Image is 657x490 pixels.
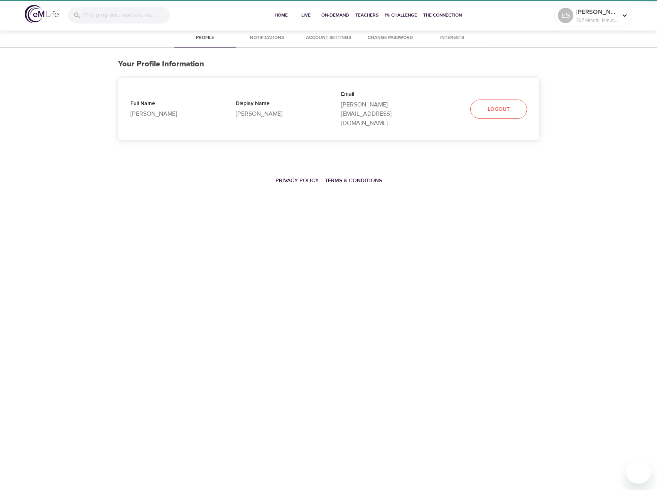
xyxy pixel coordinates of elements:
[297,11,315,19] span: Live
[576,7,617,17] p: [PERSON_NAME]
[341,90,422,100] p: Email
[25,5,59,23] img: logo
[275,177,319,184] a: Privacy Policy
[576,17,617,24] p: 707 Mindful Minutes
[179,34,231,42] span: Profile
[236,109,316,118] p: [PERSON_NAME]
[488,105,510,114] span: Logout
[325,177,382,184] a: Terms & Conditions
[272,11,290,19] span: Home
[355,11,378,19] span: Teachers
[364,34,417,42] span: Change Password
[84,7,170,24] input: Find programs, teachers, etc...
[626,459,651,484] iframe: Button to launch messaging window
[130,109,211,118] p: [PERSON_NAME]
[118,172,539,189] nav: breadcrumb
[130,100,211,109] p: Full Name
[426,34,478,42] span: Interests
[236,100,316,109] p: Display Name
[423,11,462,19] span: The Connection
[118,60,539,69] h3: Your Profile Information
[241,34,293,42] span: Notifications
[385,11,417,19] span: 1% Challenge
[558,8,573,23] div: ES
[470,100,527,119] button: Logout
[341,100,422,128] p: [PERSON_NAME][EMAIL_ADDRESS][DOMAIN_NAME]
[321,11,349,19] span: On-Demand
[302,34,355,42] span: Account Settings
